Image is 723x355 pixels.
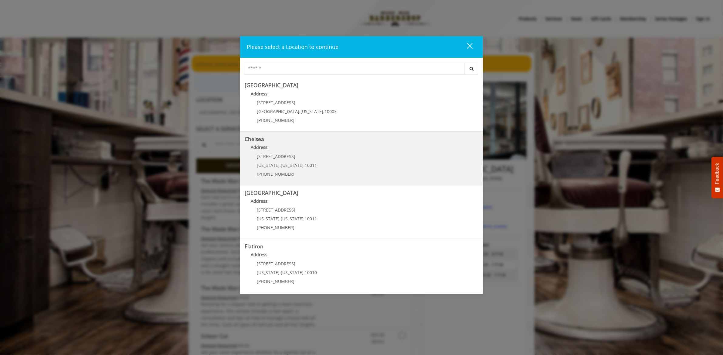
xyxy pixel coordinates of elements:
span: , [304,216,305,222]
span: [US_STATE] [281,216,304,222]
b: Address: [251,91,269,97]
b: Address: [251,144,269,150]
span: , [304,162,305,168]
span: [STREET_ADDRESS] [257,261,295,267]
button: Feedback - Show survey [711,157,723,198]
span: 10011 [305,162,317,168]
span: [STREET_ADDRESS] [257,153,295,159]
span: [US_STATE] [257,216,280,222]
span: [STREET_ADDRESS] [257,207,295,213]
b: [GEOGRAPHIC_DATA] [245,189,298,196]
span: [PHONE_NUMBER] [257,171,294,177]
span: , [280,216,281,222]
span: , [304,270,305,275]
div: Center Select [245,63,478,78]
span: Please select a Location to continue [247,43,338,50]
span: [STREET_ADDRESS] [257,100,295,105]
span: , [280,270,281,275]
i: Search button [468,67,475,71]
span: [US_STATE] [281,270,304,275]
b: Address: [251,252,269,257]
span: [PHONE_NUMBER] [257,225,294,230]
span: [PHONE_NUMBER] [257,117,294,123]
b: Address: [251,198,269,204]
b: Chelsea [245,135,264,143]
span: [GEOGRAPHIC_DATA] [257,109,299,114]
span: [US_STATE] [281,162,304,168]
span: , [299,109,300,114]
input: Search Center [245,63,465,75]
b: Flatiron [245,243,263,250]
span: 10011 [305,216,317,222]
span: Feedback [715,163,720,184]
button: close dialog [456,41,476,53]
span: [US_STATE] [257,270,280,275]
span: 10010 [305,270,317,275]
div: close dialog [460,43,472,52]
span: 10003 [324,109,337,114]
span: [US_STATE] [300,109,323,114]
span: , [280,162,281,168]
span: , [323,109,324,114]
span: [PHONE_NUMBER] [257,278,294,284]
b: [GEOGRAPHIC_DATA] [245,81,298,89]
span: [US_STATE] [257,162,280,168]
